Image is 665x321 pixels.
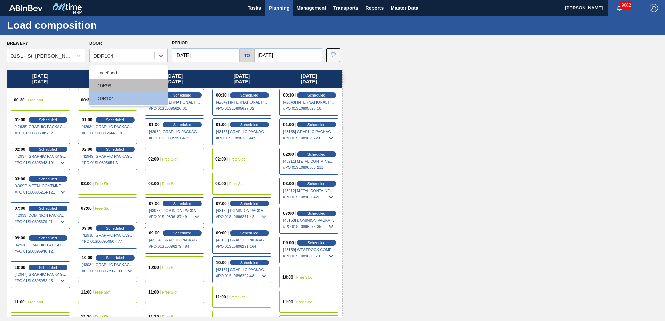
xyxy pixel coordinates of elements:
[208,70,275,88] div: [DATE] [DATE]
[307,241,326,245] span: Scheduled
[28,300,43,304] span: Free Slot
[172,41,188,46] span: Period
[307,211,326,215] span: Scheduled
[39,147,57,151] span: Scheduled
[173,93,191,97] span: Scheduled
[216,100,268,104] span: [42847] INTERNATIONAL PAPER COMPANY - 0008219781
[95,315,111,319] span: Free Slot
[82,233,134,237] span: [42938] GRAPHIC PACKAGING INTERNATIONA - 0008221069
[11,53,73,59] div: 01SL - St. [PERSON_NAME]
[15,213,67,217] span: [42933] DOMINION PACKAGING, INC. - 0008325026
[216,93,227,97] span: 00:30
[240,123,258,127] span: Scheduled
[307,93,326,97] span: Scheduled
[15,129,67,137] span: # PO : 01SL0895945-62
[81,98,92,102] span: 00:30
[15,184,67,188] span: [43092] METAL CONTAINER CORPORATION - 0008219743
[608,3,631,13] button: Notifications
[89,66,168,79] div: Undefined
[82,158,134,167] span: # PO : 01SL0895954-3
[296,300,312,304] span: Free Slot
[216,134,268,142] span: # PO : 01SL0896280-485
[149,238,201,242] span: [43154] GRAPHIC PACKAGING INTERNATIONA - 0008221069
[620,1,632,9] span: 9602
[172,48,240,62] input: mm/dd/yyyy
[9,5,42,11] img: TNhmsLtSVTkK8tSr43FrP2fwEKptu5GPRR3wAAAABJRU5ErkJggg==
[148,265,159,270] span: 10:00
[149,100,201,104] span: [42846] INTERNATIONAL PAPER COMPANY - 0008219781
[229,295,245,299] span: Free Slot
[216,261,227,265] span: 10:00
[283,104,335,113] span: # PO : 01SL0895628-18
[283,222,335,231] span: # PO : 01SL0896276-35
[82,154,134,158] span: [42949] GRAPHIC PACKAGING INTERNATIONA - 0008221069
[28,98,43,102] span: Free Slot
[215,295,226,299] span: 11:00
[283,241,294,245] span: 09:00
[39,118,57,122] span: Scheduled
[81,182,92,186] span: 03:00
[162,315,178,319] span: Free Slot
[216,123,227,127] span: 01:00
[15,217,67,226] span: # PO : 01SL0895679-91
[95,182,111,186] span: Free Slot
[82,237,134,246] span: # PO : 01SL0895950-477
[162,157,178,161] span: Free Slot
[15,265,25,270] span: 10:00
[148,290,159,294] span: 11:00
[333,4,358,12] span: Transports
[15,147,25,151] span: 02:00
[275,70,342,88] div: [DATE] [DATE]
[283,159,335,163] span: [43211] METAL CONTAINER CORPORATION - 0008219743
[89,92,168,105] div: DDR104
[391,4,418,12] span: Master Data
[89,79,168,92] div: DDR99
[15,118,25,122] span: 01:00
[15,272,67,277] span: [42947] GRAPHIC PACKAGING INTERNATIONA - 0008221069
[283,123,294,127] span: 01:00
[307,123,326,127] span: Scheduled
[326,48,340,62] button: icon-filter-gray
[149,104,201,113] span: # PO : 01SL0895626-31
[81,315,92,319] span: 11:30
[216,231,227,235] span: 09:00
[7,70,74,88] div: [DATE] [DATE]
[296,4,326,12] span: Management
[15,158,67,167] span: # PO : 01SL0895948-191
[296,275,312,279] span: Free Slot
[82,226,93,230] span: 09:00
[82,147,93,151] span: 02:00
[95,206,111,211] span: Free Slot
[240,261,258,265] span: Scheduled
[74,70,141,88] div: [DATE] [DATE]
[106,226,124,230] span: Scheduled
[141,70,208,88] div: [DATE] [DATE]
[39,206,57,211] span: Scheduled
[93,53,113,59] div: DDR104
[216,242,268,250] span: # PO : 01SL0896291-164
[215,157,226,161] span: 02:00
[95,290,111,294] span: Free Slot
[149,208,201,213] span: [43035] DOMINION PACKAGING, INC. - 0008325026
[329,51,337,59] img: icon-filter-gray
[149,213,201,221] span: # PO : 01SL0896187-49
[81,206,92,211] span: 07:00
[14,98,25,102] span: 00:30
[162,182,178,186] span: Free Slot
[15,154,67,158] span: [42937] GRAPHIC PACKAGING INTERNATIONA - 0008221069
[216,104,268,113] span: # PO : 01SL0895627-32
[149,134,201,142] span: # PO : 01SL0895951-478
[282,300,293,304] span: 11:00
[173,231,191,235] span: Scheduled
[89,41,102,46] label: Door
[149,123,160,127] span: 01:00
[15,236,25,240] span: 09:00
[283,252,335,260] span: # PO : 01SL0896300-10
[82,256,93,260] span: 10:00
[39,236,57,240] span: Scheduled
[149,201,160,206] span: 07:00
[283,93,294,97] span: 00:30
[216,201,227,206] span: 07:00
[149,231,160,235] span: 09:00
[244,53,250,58] h5: to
